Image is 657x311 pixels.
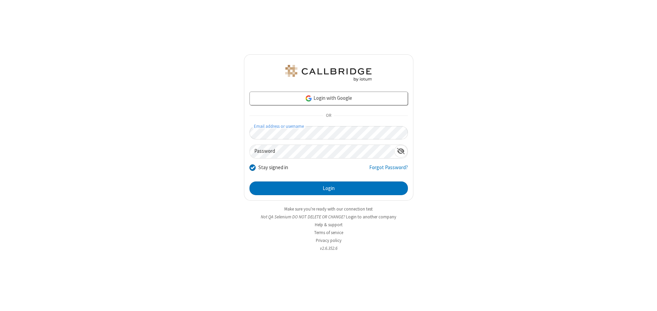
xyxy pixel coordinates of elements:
img: google-icon.png [305,95,312,102]
img: QA Selenium DO NOT DELETE OR CHANGE [284,65,373,81]
span: OR [323,111,334,121]
a: Login with Google [249,92,408,105]
li: Not QA Selenium DO NOT DELETE OR CHANGE? [244,214,413,220]
a: Forgot Password? [369,164,408,177]
iframe: Chat [640,293,652,306]
a: Terms of service [314,230,343,235]
li: v2.6.352.6 [244,245,413,252]
button: Login to another company [346,214,396,220]
button: Login [249,181,408,195]
label: Stay signed in [258,164,288,172]
input: Password [250,145,394,158]
div: Show password [394,145,408,158]
a: Make sure you're ready with our connection test [284,206,373,212]
a: Help & support [315,222,343,228]
a: Privacy policy [316,238,342,243]
input: Email address or username [249,126,408,139]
